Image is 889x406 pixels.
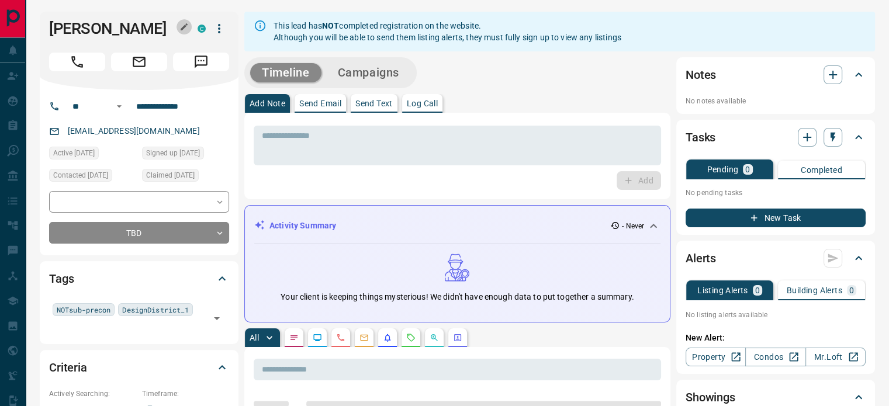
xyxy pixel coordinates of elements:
a: Property [686,348,746,366]
span: Active [DATE] [53,147,95,159]
h2: Tags [49,269,74,288]
p: No notes available [686,96,866,106]
div: This lead has completed registration on the website. Although you will be able to send them listi... [274,15,621,48]
span: DesignDistrict_1 [122,304,189,315]
span: Call [49,53,105,71]
button: Open [209,310,225,327]
div: Activity Summary- Never [254,215,660,237]
span: Claimed [DATE] [146,169,195,181]
a: Condos [745,348,805,366]
p: Log Call [407,99,438,107]
span: Contacted [DATE] [53,169,108,181]
svg: Listing Alerts [383,333,392,342]
p: Pending [707,165,738,173]
div: Tags [49,265,229,293]
svg: Opportunities [430,333,439,342]
div: Alerts [686,244,866,272]
div: Criteria [49,353,229,381]
svg: Calls [336,333,345,342]
svg: Emails [359,333,369,342]
p: Send Text [355,99,393,107]
button: Campaigns [326,63,411,82]
h2: Notes [686,65,716,84]
h2: Tasks [686,128,715,147]
svg: Notes [289,333,299,342]
div: TBD [49,222,229,244]
p: Timeframe: [142,388,229,399]
a: [EMAIL_ADDRESS][DOMAIN_NAME] [68,126,200,136]
p: Completed [801,166,842,174]
div: Thu Jan 27 2022 [142,169,229,185]
div: condos.ca [198,25,206,33]
div: Thu Jan 27 2022 [49,147,136,163]
strong: NOT [322,21,339,30]
p: Add Note [250,99,285,107]
p: No pending tasks [686,184,866,202]
span: Signed up [DATE] [146,147,200,159]
button: Timeline [250,63,321,82]
a: Mr.Loft [805,348,866,366]
p: Listing Alerts [697,286,748,294]
button: New Task [686,209,866,227]
div: Notes [686,61,866,89]
div: Wed Feb 02 2022 [49,169,136,185]
p: Activity Summary [269,220,336,232]
h2: Alerts [686,249,716,268]
p: Send Email [299,99,341,107]
svg: Requests [406,333,416,342]
div: Tasks [686,123,866,151]
p: No listing alerts available [686,310,866,320]
p: 0 [745,165,750,173]
span: Email [111,53,167,71]
h2: Criteria [49,358,87,377]
span: NOTsub-precon [57,304,110,315]
button: Open [112,99,126,113]
p: Actively Searching: [49,388,136,399]
svg: Agent Actions [453,333,462,342]
p: All [250,334,259,342]
div: Thu Jan 27 2022 [142,147,229,163]
svg: Lead Browsing Activity [313,333,322,342]
h1: [PERSON_NAME] [49,19,180,38]
p: New Alert: [686,332,866,344]
p: 0 [755,286,760,294]
p: Building Alerts [787,286,842,294]
span: Message [173,53,229,71]
p: Your client is keeping things mysterious! We didn't have enough data to put together a summary. [281,291,634,303]
p: 0 [849,286,854,294]
p: - Never [622,221,644,231]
